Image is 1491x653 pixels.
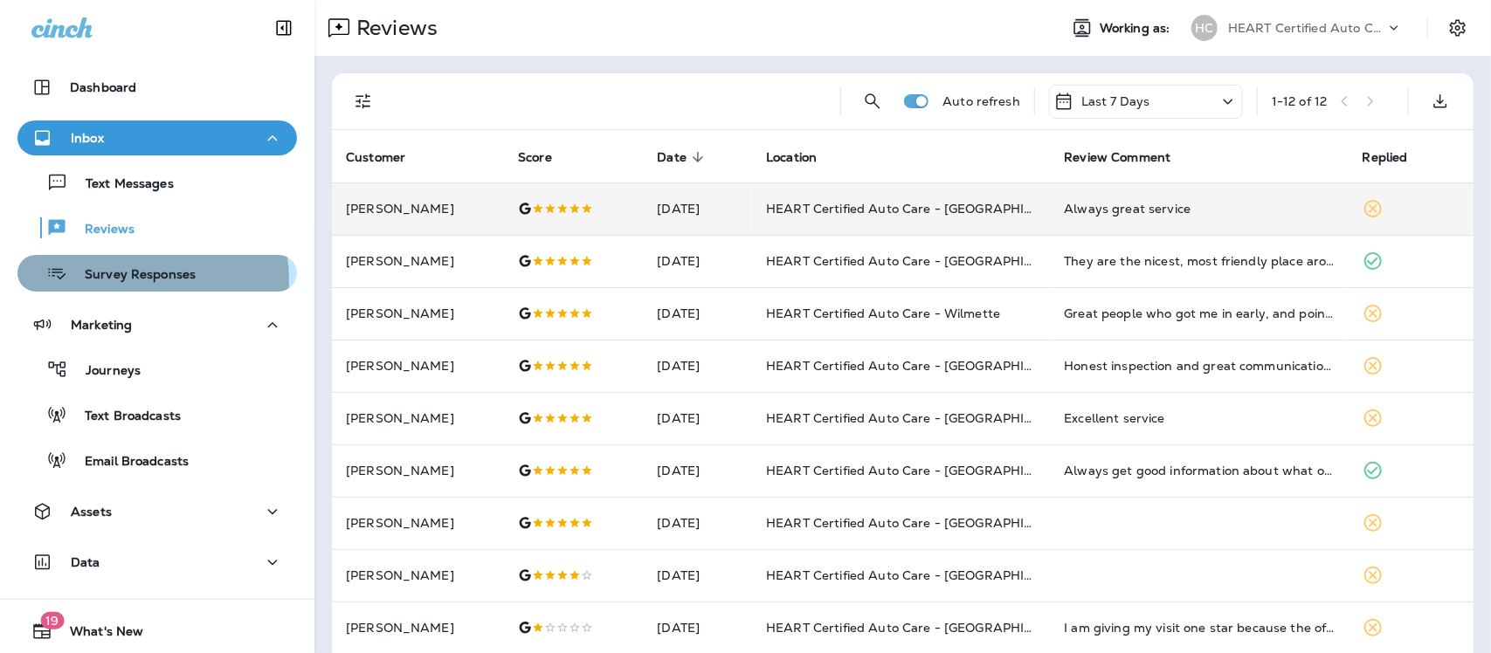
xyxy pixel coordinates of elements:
span: Date [657,150,687,165]
p: Reviews [349,15,438,41]
span: Score [518,149,575,165]
p: Journeys [68,363,141,380]
p: Reviews [67,222,135,238]
span: HEART Certified Auto Care - [GEOGRAPHIC_DATA] [766,620,1080,636]
div: Always get good information about what our car needs and the work is done quickly and correctly. ... [1064,462,1334,479]
button: Search Reviews [855,84,890,119]
span: Review Comment [1064,149,1193,165]
p: Text Messages [68,176,174,193]
p: Text Broadcasts [67,409,181,425]
button: Collapse Sidebar [259,10,308,45]
span: HEART Certified Auto Care - [GEOGRAPHIC_DATA] [766,410,1080,426]
button: Assets [17,494,297,529]
p: [PERSON_NAME] [346,568,490,582]
button: Settings [1442,12,1474,44]
td: [DATE] [643,549,752,601]
p: [PERSON_NAME] [346,254,490,268]
div: They are the nicest, most friendly place around. Knowledgeable, expedient and accomodating! [1064,252,1334,270]
button: Reviews [17,210,297,246]
span: 19 [40,612,64,629]
td: [DATE] [643,340,752,392]
div: Always great service [1064,200,1334,217]
p: Last 7 Days [1081,94,1150,108]
p: Assets [71,505,112,519]
p: [PERSON_NAME] [346,516,490,530]
div: 1 - 12 of 12 [1272,94,1327,108]
p: Auto refresh [942,94,1020,108]
span: HEART Certified Auto Care - [GEOGRAPHIC_DATA] [766,567,1080,583]
p: Survey Responses [67,267,196,284]
button: Filters [346,84,381,119]
p: [PERSON_NAME] [346,464,490,478]
span: HEART Certified Auto Care - Wilmette [766,306,1000,321]
td: [DATE] [643,182,752,235]
span: HEART Certified Auto Care - [GEOGRAPHIC_DATA] [766,515,1080,531]
p: Data [71,555,100,569]
span: Score [518,150,552,165]
div: I am giving my visit one star because the office receptionist is great. However my experience wit... [1064,619,1334,636]
div: Honest inspection and great communication. First visit and will be coming back. [1064,357,1334,375]
span: Location [766,150,817,165]
button: Marketing [17,307,297,342]
button: Email Broadcasts [17,442,297,478]
button: 19What's New [17,614,297,649]
button: Journeys [17,351,297,388]
span: Working as: [1100,21,1174,36]
p: Email Broadcasts [67,454,189,471]
td: [DATE] [643,444,752,497]
p: [PERSON_NAME] [346,306,490,320]
button: Export as CSV [1423,84,1458,119]
span: HEART Certified Auto Care - [GEOGRAPHIC_DATA] [766,463,1080,478]
span: Customer [346,149,428,165]
span: Review Comment [1064,150,1170,165]
button: Dashboard [17,70,297,105]
span: Customer [346,150,405,165]
button: Inbox [17,120,297,155]
p: [PERSON_NAME] [346,359,490,373]
span: What's New [52,624,143,645]
p: Marketing [71,318,132,332]
span: HEART Certified Auto Care - [GEOGRAPHIC_DATA] [766,253,1080,269]
button: Data [17,545,297,580]
span: Replied [1363,149,1431,165]
p: [PERSON_NAME] [346,202,490,216]
p: [PERSON_NAME] [346,621,490,635]
span: HEART Certified Auto Care - [GEOGRAPHIC_DATA] [766,358,1080,374]
p: [PERSON_NAME] [346,411,490,425]
button: Text Broadcasts [17,396,297,433]
p: Dashboard [70,80,136,94]
span: Location [766,149,839,165]
div: HC [1191,15,1218,41]
div: Great people who got me in early, and pointed out some things to keep an eye on! [1064,305,1334,322]
div: Excellent service [1064,409,1334,427]
span: Date [657,149,709,165]
span: Replied [1363,150,1408,165]
button: Survey Responses [17,255,297,292]
td: [DATE] [643,235,752,287]
td: [DATE] [643,497,752,549]
span: HEART Certified Auto Care - [GEOGRAPHIC_DATA] [766,201,1080,217]
button: Text Messages [17,164,297,201]
td: [DATE] [643,392,752,444]
td: [DATE] [643,287,752,340]
p: Inbox [71,131,104,145]
p: HEART Certified Auto Care [1228,21,1385,35]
